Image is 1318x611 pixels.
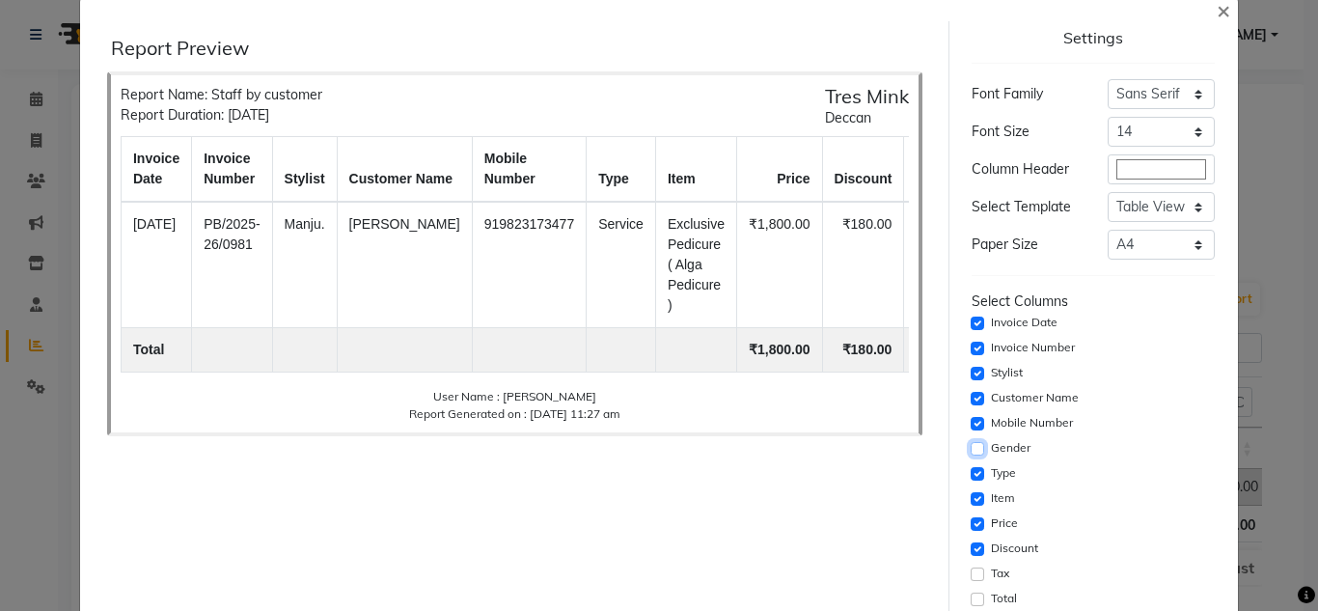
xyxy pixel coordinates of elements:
[825,108,909,128] div: Deccan
[337,202,472,328] td: [PERSON_NAME]
[737,202,823,328] td: ₹1,800.00
[587,202,656,328] td: Service
[957,84,1093,104] div: Font Family
[957,235,1093,255] div: Paper Size
[737,137,823,203] th: price
[822,328,904,373] td: ₹180.00
[121,405,909,423] div: Report Generated on : [DATE] 11:27 am
[655,137,736,203] th: item
[991,414,1073,431] label: Mobile Number
[822,202,904,328] td: ₹180.00
[472,137,586,203] th: mobile number
[272,202,337,328] td: Manju.
[121,137,191,203] th: invoice date
[192,202,272,328] td: PB/2025-26/0981
[991,540,1038,557] label: Discount
[991,464,1016,482] label: Type
[192,137,272,203] th: invoice number
[904,137,990,203] th: total w/o tax
[991,514,1018,532] label: Price
[991,389,1079,406] label: Customer Name
[272,137,337,203] th: stylist
[825,85,909,108] h5: Tres Mink
[904,328,990,373] td: ₹1,620.00
[111,37,934,60] div: Report Preview
[972,29,1216,47] div: Settings
[991,590,1017,607] label: Total
[121,105,322,125] div: Report Duration: [DATE]
[991,339,1075,356] label: Invoice Number
[957,122,1093,142] div: Font Size
[337,137,472,203] th: customer name
[957,159,1093,180] div: Column Header
[587,137,656,203] th: type
[991,565,1009,582] label: Tax
[121,202,191,328] td: [DATE]
[991,314,1057,331] label: Invoice Date
[991,364,1023,381] label: Stylist
[822,137,904,203] th: discount
[121,85,322,105] div: Report Name: Staff by customer
[655,202,736,328] td: Exclusive Pedicure ( Alga Pedicure )
[957,197,1093,217] div: Select Template
[904,202,990,328] td: ₹1,620.00
[991,489,1015,507] label: Item
[737,328,823,373] td: ₹1,800.00
[121,328,191,373] td: Total
[472,202,586,328] td: 919823173477
[972,292,1216,312] div: Select Columns
[121,388,909,405] div: User Name : [PERSON_NAME]
[991,439,1030,457] label: Gender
